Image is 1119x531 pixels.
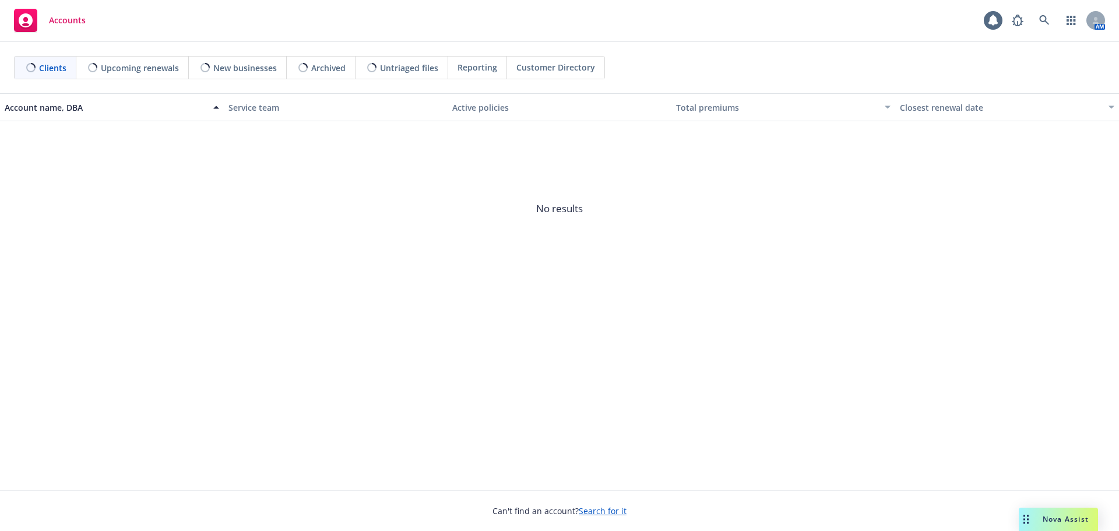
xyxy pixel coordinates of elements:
[1060,9,1083,32] a: Switch app
[676,101,878,114] div: Total premiums
[579,505,627,516] a: Search for it
[1019,508,1033,531] div: Drag to move
[224,93,448,121] button: Service team
[1006,9,1029,32] a: Report a Bug
[452,101,667,114] div: Active policies
[101,62,179,74] span: Upcoming renewals
[516,61,595,73] span: Customer Directory
[1043,514,1089,524] span: Nova Assist
[9,4,90,37] a: Accounts
[671,93,895,121] button: Total premiums
[311,62,346,74] span: Archived
[5,101,206,114] div: Account name, DBA
[448,93,671,121] button: Active policies
[1019,508,1098,531] button: Nova Assist
[228,101,443,114] div: Service team
[900,101,1102,114] div: Closest renewal date
[213,62,277,74] span: New businesses
[1033,9,1056,32] a: Search
[39,62,66,74] span: Clients
[458,61,497,73] span: Reporting
[49,16,86,25] span: Accounts
[895,93,1119,121] button: Closest renewal date
[380,62,438,74] span: Untriaged files
[492,505,627,517] span: Can't find an account?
